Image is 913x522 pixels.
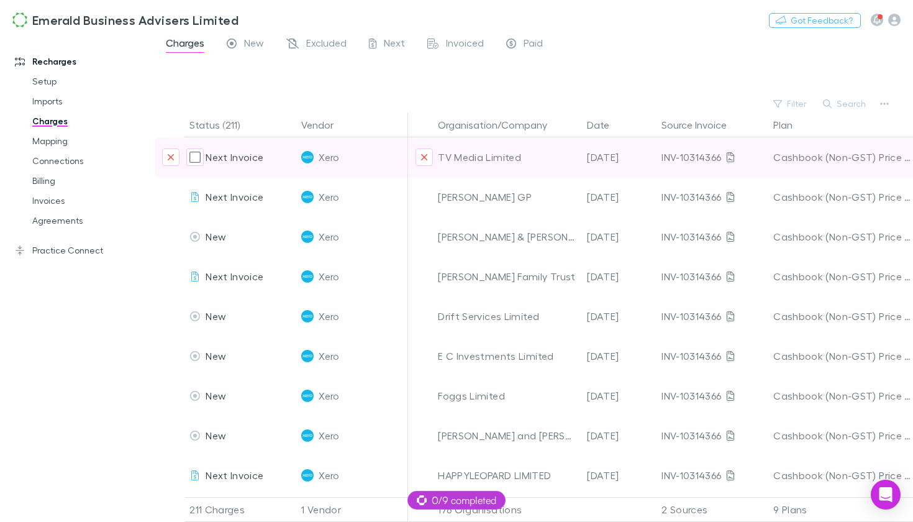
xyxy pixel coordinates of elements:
div: Drift Services Limited [438,296,577,336]
span: Next Invoice [206,151,263,163]
img: Xero's Logo [301,151,314,163]
div: [DATE] [582,336,656,376]
div: [PERSON_NAME] GP [438,177,577,217]
span: Excluded [306,37,347,53]
img: Xero's Logo [301,310,314,323]
div: INV-10314366 [661,336,763,376]
a: Agreements [20,211,152,231]
span: Xero [319,177,339,217]
button: Date [587,112,624,137]
span: Xero [319,336,339,376]
a: Charges [20,111,152,131]
a: Invoices [20,191,152,211]
span: Xero [319,217,339,257]
span: New [206,429,226,441]
img: Xero's Logo [301,429,314,442]
button: Status (211) [189,112,255,137]
span: Next Invoice [206,191,263,203]
div: Cashbook (Non-GST) Price Plan [773,137,912,177]
div: HAPPYLEOPARD LIMITED [438,456,577,495]
img: Xero's Logo [301,231,314,243]
span: New [206,231,226,242]
div: [DATE] [582,416,656,456]
img: Xero's Logo [301,469,314,482]
a: Emerald Business Advisers Limited [5,5,246,35]
a: Recharges [2,52,152,71]
span: Xero [319,137,339,177]
button: Filter [767,96,814,111]
div: Cashbook (Non-GST) Price Plan [773,257,912,296]
div: INV-10314366 [661,456,763,495]
span: New [206,390,226,401]
div: Cashbook (Non-GST) Price Plan [773,296,912,336]
button: Exclude organization from vendor [416,149,433,166]
div: 1 Vendor [296,497,408,522]
span: New [244,37,264,53]
a: Imports [20,91,152,111]
img: Xero's Logo [301,191,314,203]
div: Cashbook (Non-GST) Price Plan [773,416,912,456]
img: Xero's Logo [301,390,314,402]
div: 211 Charges [184,497,296,522]
div: [DATE] [582,376,656,416]
div: [PERSON_NAME] Family Trust [438,257,577,296]
a: Practice Connect [2,240,152,260]
span: Xero [319,416,339,456]
span: Xero [319,296,339,336]
div: [DATE] [582,137,656,177]
span: Invoiced [446,37,484,53]
span: Xero [319,376,339,416]
div: Cashbook (Non-GST) Price Plan [773,336,912,376]
span: Next Invoice [206,469,263,481]
div: 176 Organisations [433,497,582,522]
div: INV-10314366 [661,217,763,257]
div: [DATE] [582,217,656,257]
div: [DATE] [582,296,656,336]
a: Setup [20,71,152,91]
div: Foggs Limited [438,376,577,416]
div: [DATE] [582,456,656,495]
div: INV-10314366 [661,376,763,416]
div: INV-10314366 [661,177,763,217]
div: Cashbook (Non-GST) Price Plan [773,376,912,416]
button: Search [817,96,873,111]
img: Emerald Business Advisers Limited's Logo [12,12,27,27]
div: [DATE] [582,257,656,296]
div: TV Media Limited [438,137,577,177]
div: Cashbook (Non-GST) Price Plan [773,456,912,495]
div: Cashbook (Non-GST) Price Plan [773,177,912,217]
a: Connections [20,151,152,171]
div: INV-10314366 [661,257,763,296]
h3: Emerald Business Advisers Limited [32,12,238,27]
a: Billing [20,171,152,191]
div: INV-10314366 [661,416,763,456]
img: Xero's Logo [301,270,314,283]
button: Source Invoice [661,112,742,137]
span: Charges [166,37,204,53]
span: Paid [524,37,543,53]
button: Vendor [301,112,348,137]
div: INV-10314366 [661,137,763,177]
div: Cashbook (Non-GST) Price Plan [773,217,912,257]
span: Xero [319,257,339,296]
div: Open Intercom Messenger [871,480,901,510]
span: Next [384,37,405,53]
div: E C Investments Limited [438,336,577,376]
div: INV-10314366 [661,296,763,336]
div: [PERSON_NAME] & [PERSON_NAME] [438,217,577,257]
span: Next Invoice [206,270,263,282]
span: New [206,350,226,362]
button: Organisation/Company [438,112,562,137]
span: New [206,310,226,322]
a: Mapping [20,131,152,151]
button: Exclude charge [162,149,179,166]
div: [PERSON_NAME] and [PERSON_NAME] [438,416,577,456]
button: Got Feedback? [769,13,861,28]
button: Plan [773,112,807,137]
div: 2 Sources [656,497,768,522]
img: Xero's Logo [301,350,314,362]
div: [DATE] [582,177,656,217]
span: Xero [319,456,339,495]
